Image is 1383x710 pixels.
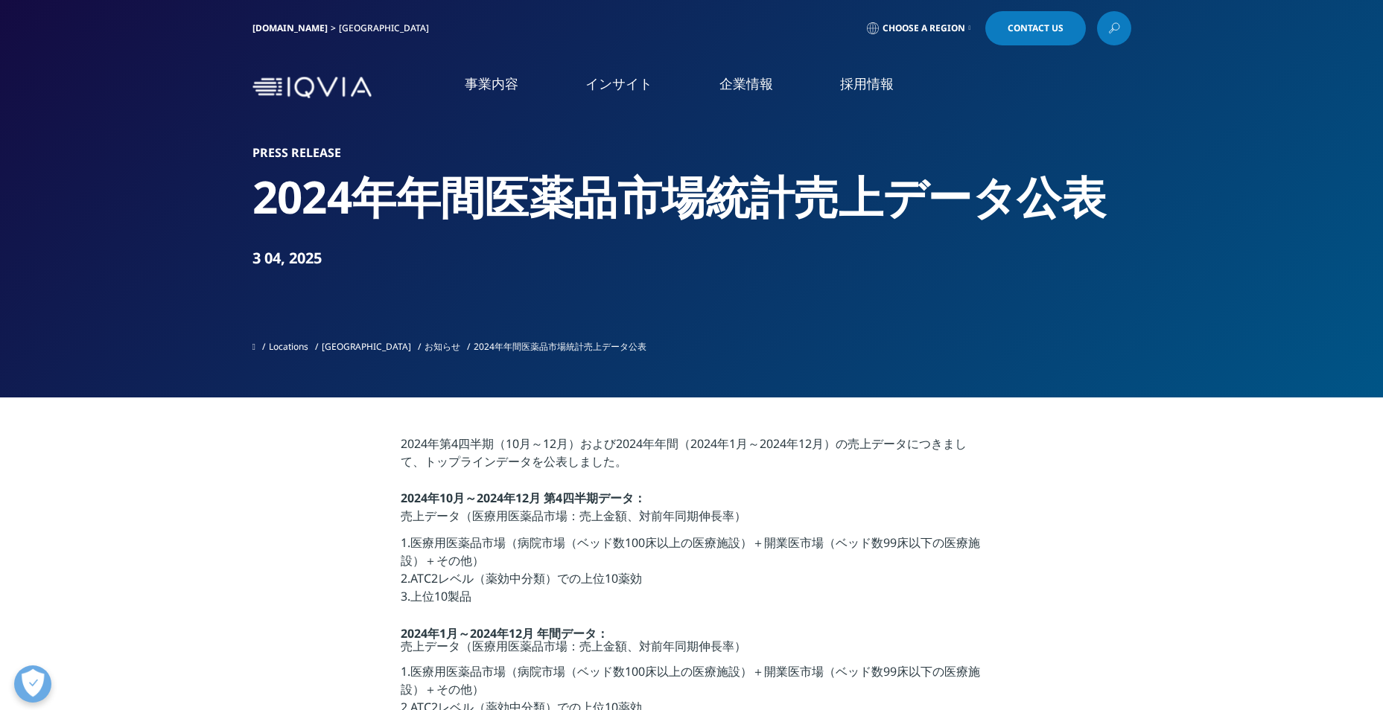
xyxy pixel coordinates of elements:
span: 月 年間データ： [522,625,608,642]
span: ATC2 [410,570,438,586]
span: 上位 [410,588,434,604]
span: 医療用医薬品市場（病院市場（ベッド数 [410,534,625,551]
button: 優先設定センターを開く [14,665,51,703]
span: Contact Us [1008,24,1064,33]
span: 100 [625,534,645,551]
span: 100 [625,663,645,679]
h1: Press Release [252,145,1131,160]
span: 医療用医薬品市場（病院市場（ベッド数 [410,663,625,679]
p: 売上データ（医療用医薬品市場：売上金額、対前年同期伸長率） [401,489,982,534]
span: 1. [401,663,410,679]
span: 床以上の医療施設）＋開業医市場（ベッド数 [645,663,883,679]
a: 事業内容 [465,74,518,93]
p: 2024年第4四半期（10月～12月）および2024年年間（2024年1月～2024年12月）の売上データにつきまして、トップラインデータを公表しました。 [401,435,982,489]
span: 1. [401,534,410,551]
span: レベル（薬効中分類）での上位 [438,570,605,586]
strong: 2024 [401,490,427,506]
a: 採用情報 [840,74,894,93]
span: 3. [401,588,410,604]
span: 2024 [470,625,497,642]
strong: 年10月～2024年12月 第4四半期データ： [427,490,646,506]
span: 10 [434,588,448,604]
span: 99 [883,663,897,679]
a: Locations [269,340,308,353]
span: 床以上の医療施設）＋開業医市場（ベッド数 [645,534,883,551]
nav: Primary [378,52,1131,123]
div: [GEOGRAPHIC_DATA] [339,22,435,34]
h2: 2024年年間医薬品市場統計売上データ公表 [252,169,1131,225]
a: お知らせ [425,340,460,353]
span: 1 [439,625,446,642]
span: 10 [605,570,618,586]
span: 年 [427,625,439,642]
a: [GEOGRAPHIC_DATA] [322,340,411,353]
span: 年 [497,625,509,642]
strong: 2024 [401,625,427,642]
span: 99 [883,534,897,551]
span: 製品 [448,588,471,604]
span: Choose a Region [883,22,965,34]
span: 薬効 [618,570,642,586]
span: 売上データ（医療用医薬品市場：売上金額、対前年同期伸長率） [401,638,746,654]
a: Contact Us [985,11,1086,45]
span: 月～ [446,625,470,642]
a: [DOMAIN_NAME] [252,22,328,34]
span: 床以下の医療施設）＋その他） [401,663,980,697]
a: 企業情報 [719,74,773,93]
span: 12 [509,625,522,642]
span: 2. [401,570,410,586]
div: 3 04, 2025 [252,248,1131,269]
a: インサイト [585,74,652,93]
span: 2024年年間医薬品市場統計売上データ公表 [474,340,646,353]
